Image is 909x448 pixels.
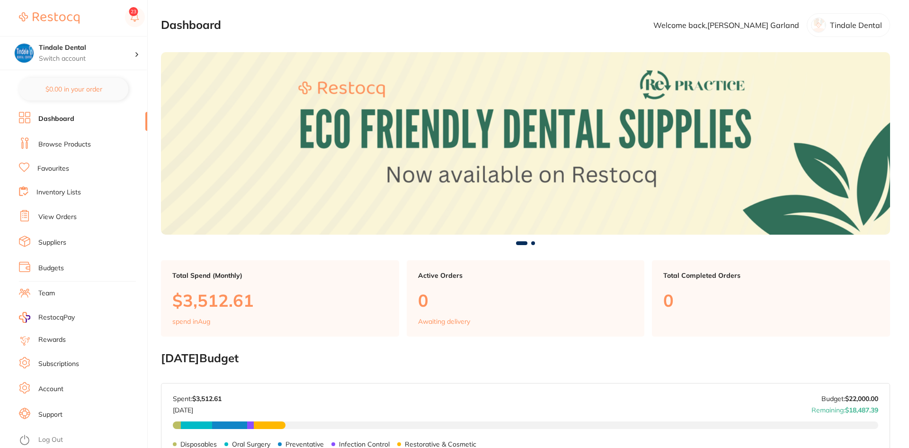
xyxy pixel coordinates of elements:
p: Tindale Dental [830,21,882,29]
p: Infection Control [339,440,390,448]
span: RestocqPay [38,313,75,322]
a: Dashboard [38,114,74,124]
a: Rewards [38,335,66,345]
p: Welcome back, [PERSON_NAME] Garland [653,21,799,29]
img: Dashboard [161,52,890,235]
p: Switch account [39,54,134,64]
p: Spent: [173,395,222,402]
p: spend in Aug [172,318,210,325]
a: Active Orders0Awaiting delivery [407,260,645,337]
a: Log Out [38,435,63,445]
a: Account [38,384,63,394]
p: $3,512.61 [172,291,388,310]
a: Budgets [38,264,64,273]
a: Team [38,289,55,298]
p: Budget: [821,395,878,402]
a: View Orders [38,212,77,222]
p: Total Completed Orders [663,272,879,279]
strong: $3,512.61 [192,394,222,403]
p: Remaining: [811,402,878,414]
h4: Tindale Dental [39,43,134,53]
p: Restorative & Cosmetic [405,440,476,448]
p: Active Orders [418,272,633,279]
p: Preventative [285,440,324,448]
p: Disposables [180,440,217,448]
a: Total Spend (Monthly)$3,512.61spend inAug [161,260,399,337]
a: Total Completed Orders0 [652,260,890,337]
p: Awaiting delivery [418,318,470,325]
a: Browse Products [38,140,91,149]
img: Tindale Dental [15,44,34,63]
h2: [DATE] Budget [161,352,890,365]
a: Favourites [37,164,69,174]
a: Support [38,410,62,420]
p: [DATE] [173,402,222,414]
p: Total Spend (Monthly) [172,272,388,279]
p: 0 [663,291,879,310]
img: Restocq Logo [19,12,80,24]
button: Log Out [19,433,144,448]
a: Subscriptions [38,359,79,369]
button: $0.00 in your order [19,78,128,101]
img: RestocqPay [19,312,30,323]
h2: Dashboard [161,18,221,32]
p: Oral Surgery [232,440,270,448]
a: Restocq Logo [19,7,80,29]
p: 0 [418,291,633,310]
a: Suppliers [38,238,66,247]
a: RestocqPay [19,312,75,323]
a: Inventory Lists [36,188,81,197]
strong: $18,487.39 [845,406,878,414]
strong: $22,000.00 [845,394,878,403]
